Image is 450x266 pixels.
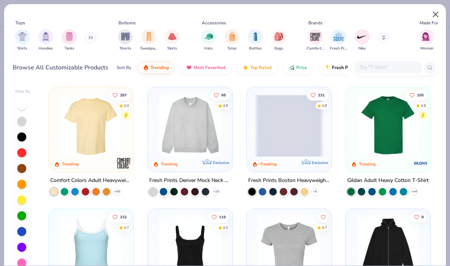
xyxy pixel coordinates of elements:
[150,65,169,71] span: Trending
[419,29,434,51] div: filter for Women
[406,90,427,100] button: Like
[358,46,366,51] span: Nike
[219,215,226,219] span: 119
[225,29,240,51] button: filter button
[355,29,370,51] button: filter button
[213,189,219,194] span: + 10
[274,46,283,51] span: Bags
[201,29,216,51] div: filter for Hats
[322,225,327,230] div: 4.7
[310,31,321,42] img: Comfort Colors Image
[283,61,313,74] button: Price
[225,95,295,157] img: a90f7c54-8796-4cb2-9d6e-4e9644cfe0fe
[413,156,428,171] img: Gildan logo
[221,93,226,97] span: 68
[313,189,317,194] span: + 9
[271,29,286,51] div: filter for Bags
[117,64,131,71] div: Sort By
[62,29,77,51] button: filter button
[274,32,283,41] img: Bags Image
[180,61,231,74] button: Most Favorited
[124,225,129,230] div: 4.7
[237,61,277,74] button: Top Rated
[429,8,443,22] button: Close
[319,61,405,74] button: Fresh Prints Flash
[213,160,229,165] span: Exclusive
[333,31,344,42] img: Fresh Prints Image
[149,176,231,185] div: Fresh Prints Denver Mock Neck Heavyweight Sweatshirt
[56,95,126,157] img: 029b8af0-80e6-406f-9fdc-fdf898547912
[250,65,271,71] span: Top Rated
[118,20,136,26] div: Bottoms
[228,32,236,41] img: Totes Image
[223,103,228,108] div: 4.8
[143,65,149,71] img: trending.gif
[357,31,368,42] img: Nike Image
[330,29,347,51] button: filter button
[118,29,133,51] button: filter button
[248,29,263,51] button: filter button
[307,29,324,51] button: filter button
[421,215,424,219] span: 8
[42,32,50,41] img: Hoodies Image
[50,176,132,185] div: Comfort Colors Adult Heavyweight T-Shirt
[420,20,438,26] div: Made For
[410,212,427,222] button: Like
[308,20,322,26] div: Brands
[118,29,133,51] div: filter for Shorts
[121,32,130,41] img: Shorts Image
[330,29,347,51] div: filter for Fresh Prints
[312,160,328,165] span: Exclusive
[18,32,27,41] img: Shirts Image
[322,103,327,108] div: 4.8
[411,189,417,194] span: + 44
[422,32,431,41] img: Women Image
[64,46,74,51] span: Tanks
[307,46,324,51] span: Comfort Colors
[116,156,131,171] img: Comfort Colors logo
[202,20,226,26] div: Accessories
[120,93,127,97] span: 287
[307,90,328,100] button: Like
[419,29,434,51] button: filter button
[210,90,229,100] button: Like
[140,46,157,51] span: Sweatpants
[65,32,73,41] img: Tanks Image
[355,29,370,51] div: filter for Nike
[251,32,259,41] img: Bottles Image
[204,32,213,41] img: Hats Image
[13,63,108,72] div: Browse All Customizable Products
[15,89,30,95] div: Filter By
[223,225,228,230] div: 4.9
[120,215,127,219] span: 232
[225,29,240,51] div: filter for Totes
[109,212,131,222] button: Like
[248,176,330,185] div: Fresh Prints Boston Heavyweight Hoodie
[165,29,180,51] button: filter button
[62,29,77,51] div: filter for Tanks
[324,65,330,71] img: flash.gif
[227,46,237,51] span: Totes
[359,63,417,72] input: Try "T-Shirt"
[38,29,53,51] button: filter button
[15,29,30,51] div: filter for Shirts
[186,65,192,71] img: most_fav.gif
[193,65,225,71] span: Most Favorited
[109,90,131,100] button: Like
[243,65,249,71] img: TopRated.gif
[296,65,307,71] span: Price
[137,61,174,74] button: Trending
[201,29,216,51] button: filter button
[17,46,27,51] span: Shirts
[145,32,153,41] img: Sweatpants Image
[120,46,131,51] span: Shorts
[167,46,177,51] span: Skirts
[39,46,53,51] span: Hoodies
[420,46,433,51] span: Women
[248,29,263,51] div: filter for Bottles
[168,32,177,41] img: Skirts Image
[208,212,229,222] button: Like
[318,212,328,222] button: Like
[249,46,262,51] span: Bottles
[330,46,347,51] span: Fresh Prints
